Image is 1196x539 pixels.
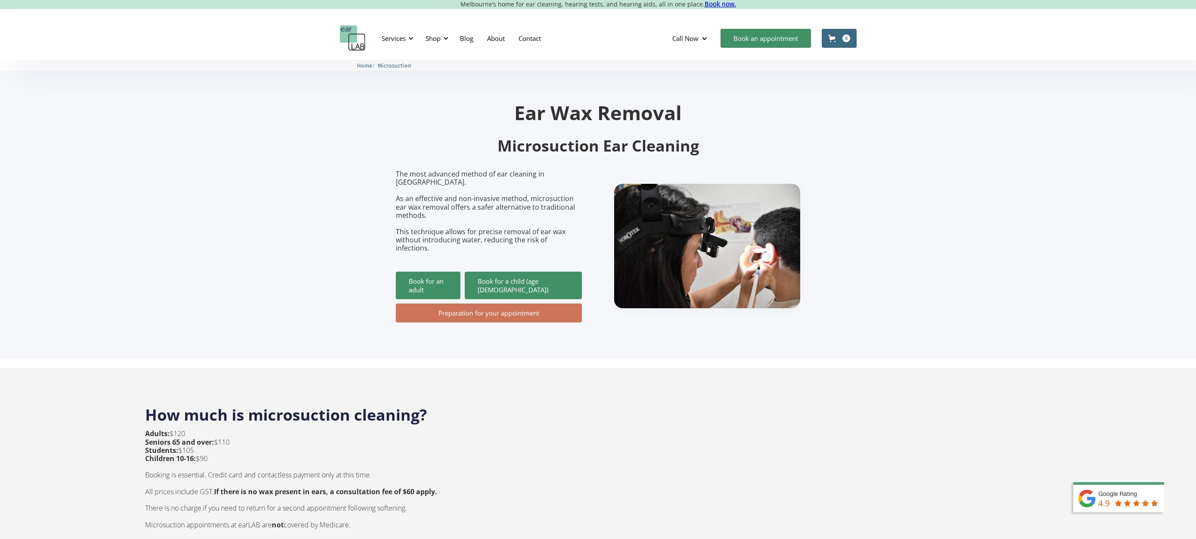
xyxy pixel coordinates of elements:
h2: How much is microsuction cleaning? [145,396,1051,425]
strong: Students: [145,446,178,455]
div: 0 [842,34,850,42]
a: Preparation for your appointment [396,304,582,322]
a: Book an appointment [721,29,811,48]
div: Call Now [665,25,716,51]
strong: Children 10-16: [145,454,196,463]
img: boy getting ear checked. [614,184,800,308]
div: Services [382,34,406,43]
a: Open cart [822,29,857,48]
strong: Adults: [145,429,170,438]
span: Microsuction [378,62,411,69]
div: Services [376,25,416,51]
span: Home [357,62,372,69]
p: The most advanced method of ear cleaning in [GEOGRAPHIC_DATA]. As an effective and non-invasive m... [396,170,582,253]
a: Book for a child (age [DEMOGRAPHIC_DATA]) [465,272,582,299]
div: Shop [420,25,451,51]
a: About [480,26,512,51]
a: home [340,25,366,51]
a: Home [357,61,372,69]
h2: Microsuction Ear Cleaning [396,136,801,156]
li: 〉 [357,61,378,70]
div: Call Now [672,34,699,43]
strong: If there is no wax present in ears, a consultation fee of $60 apply. [214,487,437,496]
a: Microsuction [378,61,411,69]
strong: not [272,520,284,530]
a: Blog [453,26,480,51]
a: Contact [512,26,548,51]
p: $120 $110 $105 $90 Booking is essential. Credit card and contactless payment only at this time. A... [145,430,437,529]
div: Shop [426,34,441,43]
a: Book for an adult [396,272,460,299]
strong: Seniors 65 and over: [145,437,214,447]
h1: Ear Wax Removal [396,103,801,122]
